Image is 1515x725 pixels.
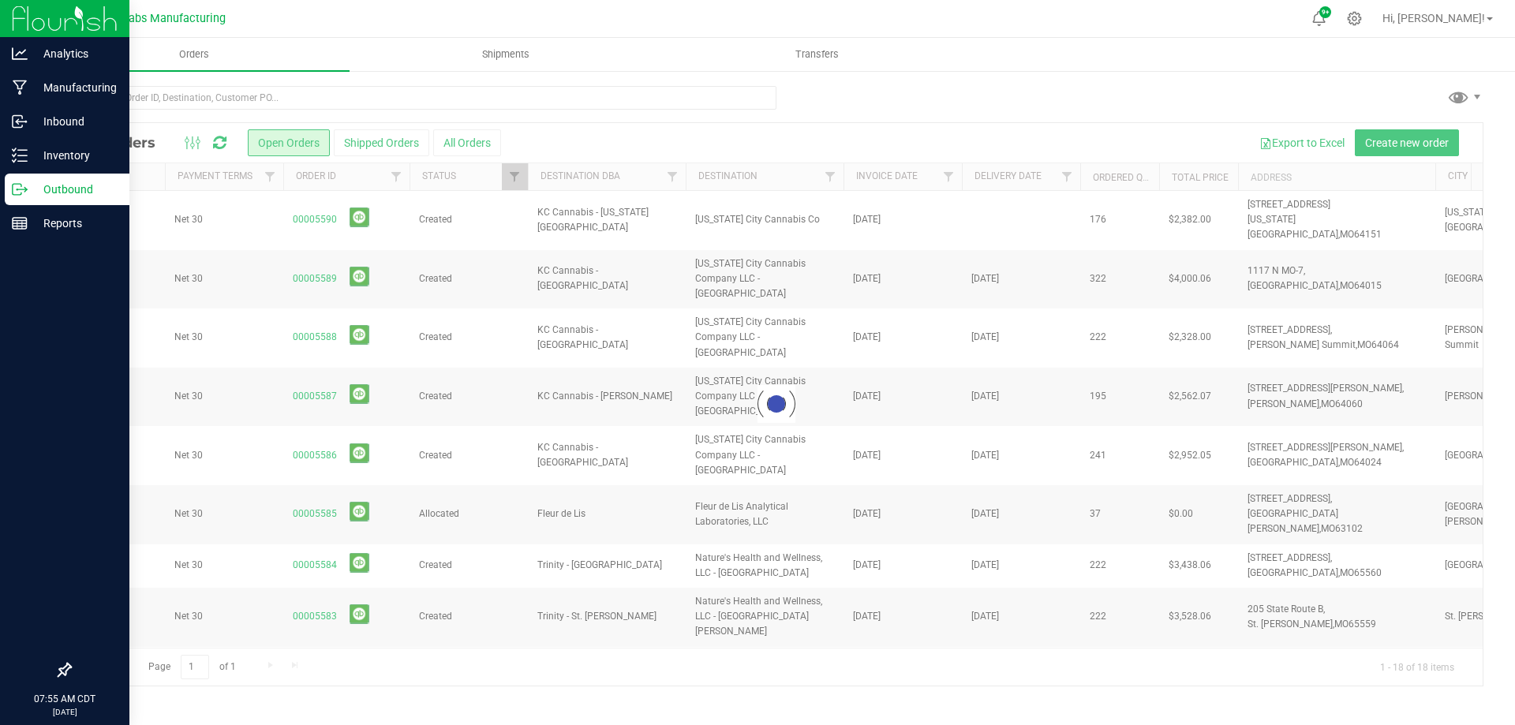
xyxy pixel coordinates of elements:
[774,47,860,62] span: Transfers
[28,44,122,63] p: Analytics
[38,38,350,71] a: Orders
[7,706,122,718] p: [DATE]
[28,146,122,165] p: Inventory
[12,46,28,62] inline-svg: Analytics
[28,78,122,97] p: Manufacturing
[97,12,226,25] span: Teal Labs Manufacturing
[69,86,776,110] input: Search Order ID, Destination, Customer PO...
[12,114,28,129] inline-svg: Inbound
[1382,12,1485,24] span: Hi, [PERSON_NAME]!
[28,180,122,199] p: Outbound
[350,38,661,71] a: Shipments
[12,148,28,163] inline-svg: Inventory
[661,38,973,71] a: Transfers
[461,47,551,62] span: Shipments
[28,214,122,233] p: Reports
[12,215,28,231] inline-svg: Reports
[12,80,28,95] inline-svg: Manufacturing
[28,112,122,131] p: Inbound
[158,47,230,62] span: Orders
[12,181,28,197] inline-svg: Outbound
[1345,11,1364,26] div: Manage settings
[7,692,122,706] p: 07:55 AM CDT
[1322,9,1329,16] span: 9+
